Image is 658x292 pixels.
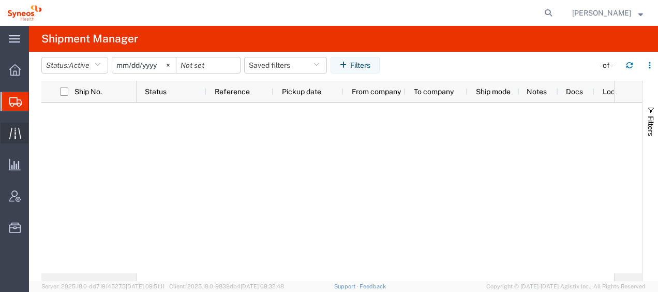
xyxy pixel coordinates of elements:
[486,282,646,291] span: Copyright © [DATE]-[DATE] Agistix Inc., All Rights Reserved
[331,57,380,74] button: Filters
[41,57,108,74] button: Status:Active
[244,57,327,74] button: Saved filters
[7,5,42,21] img: logo
[241,283,284,289] span: [DATE] 09:32:48
[126,283,165,289] span: [DATE] 09:51:11
[414,87,454,96] span: To company
[176,57,240,73] input: Not set
[74,87,102,96] span: Ship No.
[112,57,176,73] input: Not set
[647,116,655,136] span: Filters
[41,283,165,289] span: Server: 2025.18.0-dd719145275
[215,87,250,96] span: Reference
[572,7,644,19] button: [PERSON_NAME]
[527,87,547,96] span: Notes
[169,283,284,289] span: Client: 2025.18.0-9839db4
[352,87,401,96] span: From company
[334,283,360,289] a: Support
[572,7,631,19] span: Igor Lopez Campayo
[41,26,138,52] h4: Shipment Manager
[603,87,632,96] span: Location
[69,61,89,69] span: Active
[566,87,583,96] span: Docs
[360,283,386,289] a: Feedback
[282,87,321,96] span: Pickup date
[476,87,511,96] span: Ship mode
[145,87,167,96] span: Status
[600,60,618,71] div: - of -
